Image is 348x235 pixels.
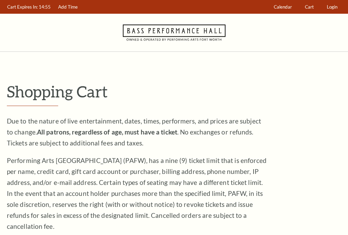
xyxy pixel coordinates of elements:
[305,4,314,10] span: Cart
[39,4,51,10] span: 14:55
[324,0,341,14] a: Login
[7,4,38,10] span: Cart Expires In:
[55,0,81,14] a: Add Time
[271,0,295,14] a: Calendar
[302,0,317,14] a: Cart
[7,155,267,232] p: Performing Arts [GEOGRAPHIC_DATA] (PAFW), has a nine (9) ticket limit that is enforced per name, ...
[37,128,177,136] strong: All patrons, regardless of age, must have a ticket
[7,117,261,147] span: Due to the nature of live entertainment, dates, times, performers, and prices are subject to chan...
[327,4,337,10] span: Login
[7,83,341,100] p: Shopping Cart
[274,4,292,10] span: Calendar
